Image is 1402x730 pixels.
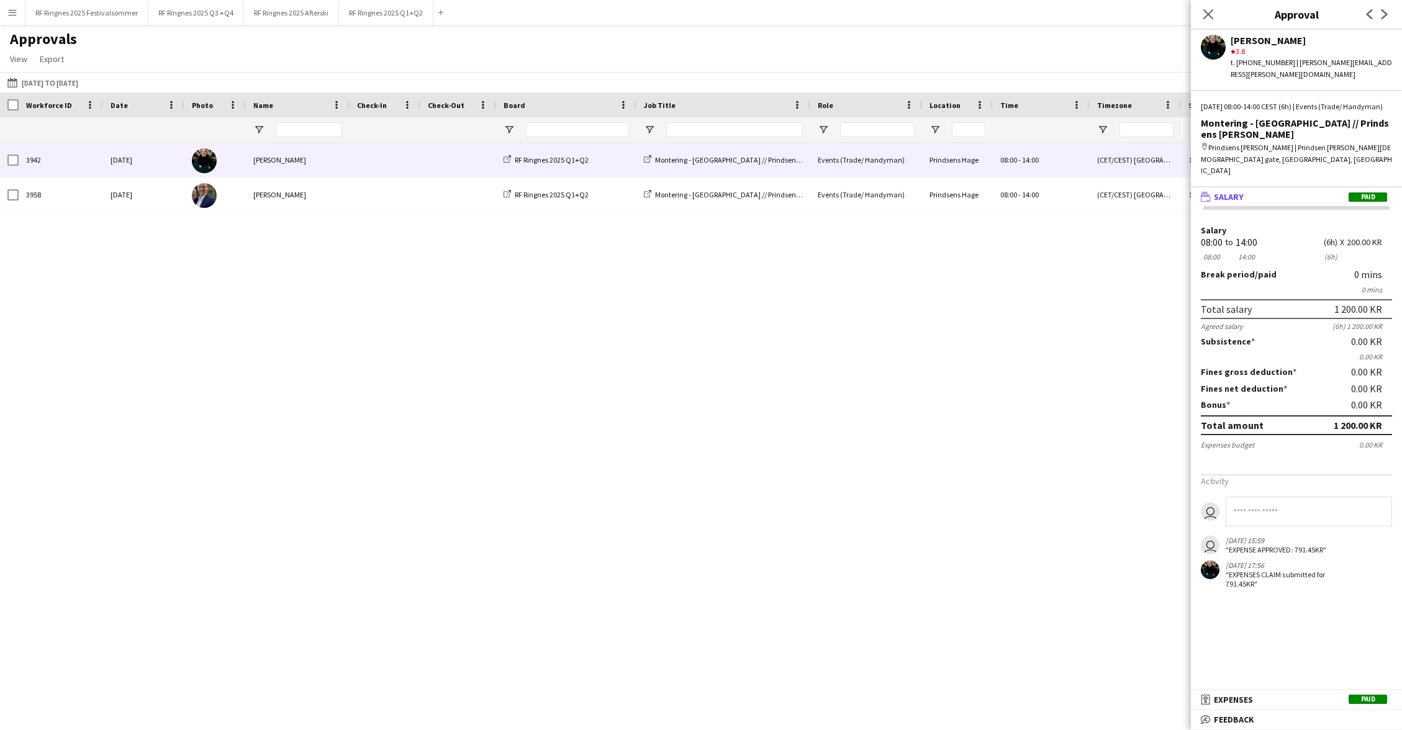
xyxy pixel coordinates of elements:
[1090,178,1181,212] div: (CET/CEST) [GEOGRAPHIC_DATA]
[192,148,217,173] img: Kasper André Melås
[246,178,350,212] div: [PERSON_NAME]
[192,101,213,110] span: Photo
[1201,101,1392,112] div: [DATE] 08:00-14:00 CEST (6h) | Events (Trade/ Handyman)
[1191,690,1402,709] mat-expansion-panel-header: ExpensesPaid
[1191,6,1402,22] h3: Approval
[1188,101,1211,110] span: Salary
[1201,383,1287,394] label: Fines net deduction
[1000,190,1017,199] span: 08:00
[644,190,853,199] a: Montering - [GEOGRAPHIC_DATA] // Prindsens [PERSON_NAME]
[1351,399,1392,410] div: 0.00 KR
[1201,536,1219,554] app-user-avatar: Joachim Lützow-Holm
[929,124,941,135] button: Open Filter Menu
[1097,101,1132,110] span: Timezone
[1214,714,1254,725] span: Feedback
[1226,545,1326,554] div: "EXPENSE APPROVED: 791.45KR"
[504,190,589,199] a: RF Ringnes 2025 Q1+Q2
[1201,440,1254,449] div: Expenses budget
[818,124,829,135] button: Open Filter Menu
[35,51,69,67] a: Export
[1347,238,1392,247] div: 200.00 KR
[1225,238,1233,247] div: to
[192,183,217,208] img: Theodor Salvesen
[818,101,833,110] span: Role
[1351,336,1392,347] div: 0.00 KR
[1354,269,1392,280] div: 0 mins
[504,155,589,164] a: RF Ringnes 2025 Q1+Q2
[1231,46,1392,57] div: 3.8
[1201,475,1392,487] h3: Activity
[810,178,922,212] div: Events (Trade/ Handyman)
[1201,142,1392,176] div: Prindsens [PERSON_NAME] | Prindsen [PERSON_NAME][DEMOGRAPHIC_DATA] gate, [GEOGRAPHIC_DATA], [GEOG...
[1214,191,1244,202] span: Salary
[1334,419,1382,431] div: 1 200.00 KR
[1188,190,1223,199] span: 1 200.00 KR
[922,143,993,177] div: Prindsens Hage
[929,101,961,110] span: Location
[244,1,339,25] button: RF Ringnes 2025 Afterski
[357,101,387,110] span: Check-In
[1201,269,1255,280] span: Break period
[1226,561,1354,570] div: [DATE] 17:56
[1022,155,1039,164] span: 14:00
[1000,101,1018,110] span: Time
[1097,124,1108,135] button: Open Filter Menu
[1324,238,1337,247] div: 6h
[1191,710,1402,729] mat-expansion-panel-header: Feedback
[922,178,993,212] div: Prindsens Hage
[111,101,128,110] span: Date
[1214,694,1253,705] span: Expenses
[1201,322,1243,331] div: Agreed salary
[655,155,853,164] span: Montering - [GEOGRAPHIC_DATA] // Prindsens [PERSON_NAME]
[1332,322,1392,331] div: (6h) 1 200.00 KR
[1334,303,1382,315] div: 1 200.00 KR
[246,143,350,177] div: [PERSON_NAME]
[1201,419,1264,431] div: Total amount
[1351,383,1392,394] div: 0.00 KR
[1226,536,1326,545] div: [DATE] 15:59
[1201,399,1230,410] label: Bonus
[5,51,32,67] a: View
[644,101,676,110] span: Job Title
[1018,155,1021,164] span: -
[504,124,515,135] button: Open Filter Menu
[1119,122,1174,137] input: Timezone Filter Input
[515,155,589,164] span: RF Ringnes 2025 Q1+Q2
[428,101,464,110] span: Check-Out
[1226,570,1354,588] div: "EXPENSES CLAIM submitted for 791.45KR"
[810,143,922,177] div: Events (Trade/ Handyman)
[840,122,915,137] input: Role Filter Input
[1201,238,1223,247] div: 08:00
[339,1,433,25] button: RF Ringnes 2025 Q1+Q2
[19,178,103,212] div: 3958
[1349,192,1387,202] span: Paid
[10,53,27,65] span: View
[1201,226,1392,235] label: Salary
[1324,252,1337,261] div: 6h
[253,101,273,110] span: Name
[1000,155,1017,164] span: 08:00
[1340,238,1344,247] div: X
[19,143,103,177] div: 3942
[26,101,72,110] span: Workforce ID
[1201,285,1392,294] div: 0 mins
[1231,35,1392,46] div: [PERSON_NAME]
[1236,238,1257,247] div: 14:00
[1231,57,1392,79] div: t. [PHONE_NUMBER] | [PERSON_NAME][EMAIL_ADDRESS][PERSON_NAME][DOMAIN_NAME]
[25,1,148,25] button: RF Ringnes 2025 Festivalsommer
[1090,143,1181,177] div: (CET/CEST) [GEOGRAPHIC_DATA]
[103,143,184,177] div: [DATE]
[655,190,853,199] span: Montering - [GEOGRAPHIC_DATA] // Prindsens [PERSON_NAME]
[1018,190,1021,199] span: -
[1236,252,1257,261] div: 14:00
[666,122,803,137] input: Job Title Filter Input
[504,101,525,110] span: Board
[148,1,244,25] button: RF Ringnes 2025 Q3 +Q4
[1191,206,1402,605] div: SalaryPaid
[644,155,853,164] a: Montering - [GEOGRAPHIC_DATA] // Prindsens [PERSON_NAME]
[1349,695,1387,704] span: Paid
[1201,303,1252,315] div: Total salary
[276,122,342,137] input: Name Filter Input
[515,190,589,199] span: RF Ringnes 2025 Q1+Q2
[1201,336,1255,347] label: Subsistence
